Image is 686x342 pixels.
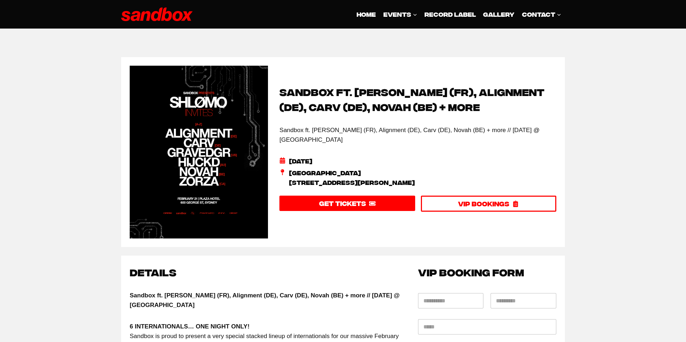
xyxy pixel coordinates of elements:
[518,6,565,23] a: CONTACT
[380,6,421,23] a: EVENTS
[353,6,565,23] nav: Primary Navigation
[421,6,479,23] a: Record Label
[279,196,415,211] a: GET TICKETS
[353,6,379,23] a: HOME
[479,6,518,23] a: GALLERY
[418,264,556,279] h2: VIP BOOKING FORM
[130,323,249,330] strong: 6 INTERNATIONALS… ONE NIGHT ONLY!
[121,7,193,21] img: Sandbox
[130,264,407,279] h2: Details
[289,168,415,187] span: [GEOGRAPHIC_DATA] [STREET_ADDRESS][PERSON_NAME]
[421,196,556,212] a: VIP BOOKINGS
[130,292,400,308] strong: Sandbox ft. [PERSON_NAME] (FR), Alignment (DE), Carv (DE), Novah (BE) + more // [DATE] @ [GEOGRAP...
[458,198,509,209] span: VIP BOOKINGS
[522,9,561,19] span: CONTACT
[289,156,312,166] span: [DATE]
[319,198,366,208] span: GET TICKETS
[279,125,556,145] p: Sandbox ft. [PERSON_NAME] (FR), Alignment (DE), Carv (DE), Novah (BE) + more // [DATE] @ [GEOGRAP...
[383,9,417,19] span: EVENTS
[279,84,556,114] h2: Sandbox ft. [PERSON_NAME] (FR), Alignment (DE), Carv (DE), Novah (BE) + more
